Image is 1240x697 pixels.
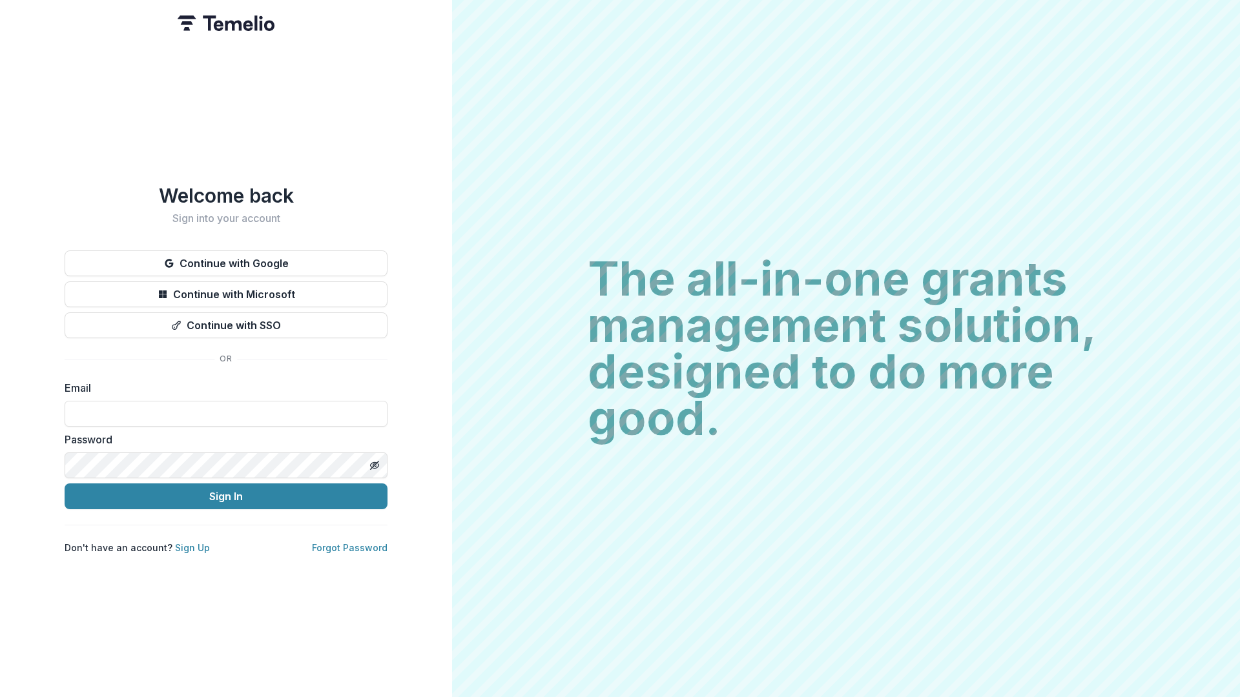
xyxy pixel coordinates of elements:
[178,15,274,31] img: Temelio
[65,312,387,338] button: Continue with SSO
[65,483,387,509] button: Sign In
[65,212,387,225] h2: Sign into your account
[65,541,210,554] p: Don't have an account?
[65,281,387,307] button: Continue with Microsoft
[65,250,387,276] button: Continue with Google
[312,542,387,553] a: Forgot Password
[65,432,380,447] label: Password
[65,380,380,396] label: Email
[175,542,210,553] a: Sign Up
[65,184,387,207] h1: Welcome back
[364,455,385,476] button: Toggle password visibility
